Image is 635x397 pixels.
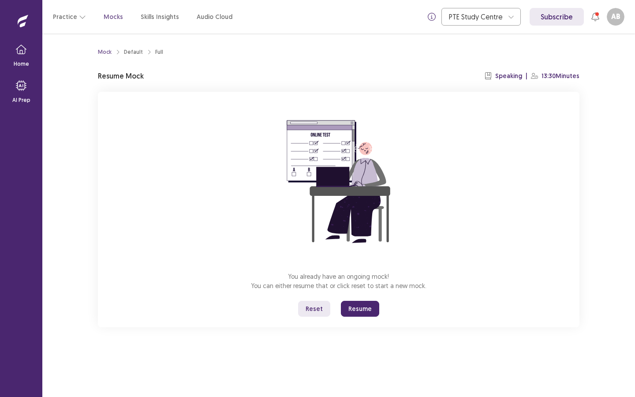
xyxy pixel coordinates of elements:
[124,48,143,56] div: Default
[424,9,440,25] button: info
[495,71,522,81] p: Speaking
[542,71,579,81] p: 13:30 Minutes
[98,48,112,56] a: Mock
[104,12,123,22] a: Mocks
[259,102,418,261] img: attend-mock
[155,48,163,56] div: Full
[251,272,426,290] p: You already have an ongoing mock! You can either resume that or click reset to start a new mock.
[98,48,163,56] nav: breadcrumb
[14,60,29,68] p: Home
[197,12,232,22] a: Audio Cloud
[526,71,527,81] p: |
[12,96,30,104] p: AI Prep
[530,8,584,26] a: Subscribe
[449,8,504,25] div: PTE Study Centre
[298,301,330,317] button: Reset
[98,71,144,81] p: Resume Mock
[53,9,86,25] button: Practice
[341,301,379,317] button: Resume
[141,12,179,22] a: Skills Insights
[607,8,624,26] button: AB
